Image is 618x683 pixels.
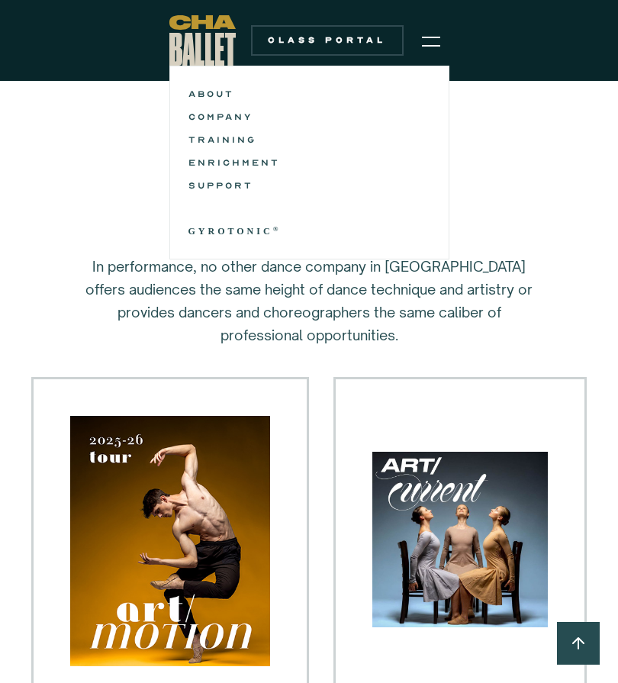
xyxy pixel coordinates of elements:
div: Class Portal [260,34,394,47]
strong: GYROTONIC [188,226,273,237]
a: TICKETS [188,199,430,217]
h3: Event Calendar [61,160,557,206]
p: In performance, no other dance company in [GEOGRAPHIC_DATA] offers audiences the same height of d... [80,255,538,346]
a: TRAINING [188,130,430,149]
a: COMPANY [188,108,430,126]
a: ABOUT [188,85,430,103]
a: home [169,15,236,66]
a: ENRICHMENT [188,153,430,172]
a: SUPPORT [188,176,430,195]
a: Class Portal [251,25,404,56]
sup: ® [273,225,282,233]
div: menu [413,21,449,60]
a: GYROTONIC® [188,222,430,240]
